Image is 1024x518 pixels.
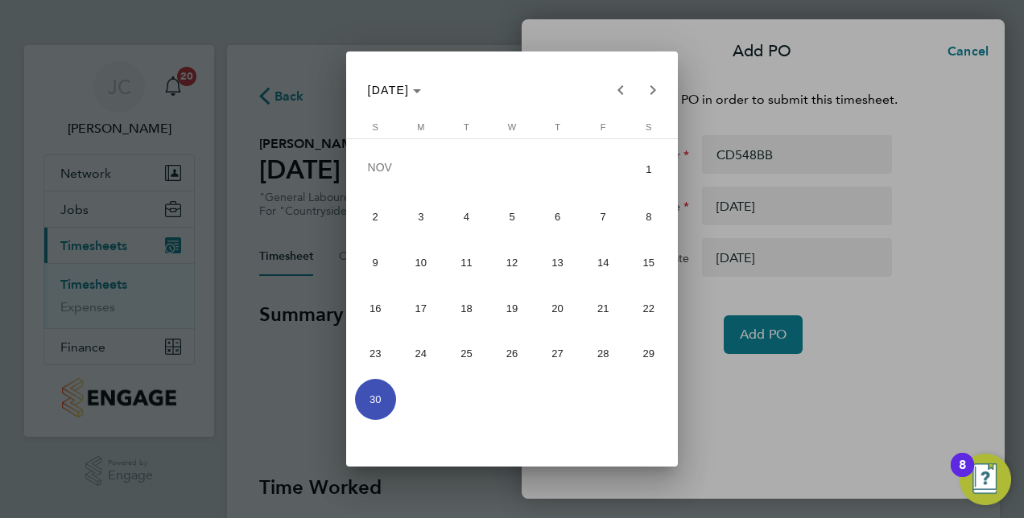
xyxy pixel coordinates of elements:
span: S [373,122,378,132]
span: 1 [628,147,669,191]
span: 17 [400,288,441,329]
button: November 26, 2025 [489,331,535,376]
button: November 1, 2025 [626,145,671,195]
span: S [646,122,651,132]
span: 12 [492,242,533,283]
span: 26 [492,333,533,374]
td: NOV [353,145,626,195]
span: 22 [628,288,669,329]
span: 21 [583,288,624,329]
button: Open Resource Center, 8 new notifications [960,454,1011,505]
button: November 22, 2025 [626,286,671,331]
span: 13 [537,242,578,283]
button: November 11, 2025 [444,240,489,286]
span: 18 [446,288,487,329]
button: November 30, 2025 [353,376,398,422]
span: W [508,122,516,132]
div: 8 [959,465,966,486]
span: 23 [355,333,396,374]
span: 6 [537,196,578,237]
span: 7 [583,196,624,237]
span: 4 [446,196,487,237]
button: November 18, 2025 [444,286,489,331]
span: 14 [583,242,624,283]
button: November 8, 2025 [626,195,671,240]
span: 9 [355,242,396,283]
button: Next month [637,74,669,106]
span: 27 [537,333,578,374]
button: November 16, 2025 [353,286,398,331]
button: November 5, 2025 [489,195,535,240]
span: 30 [355,379,396,420]
span: 3 [400,196,441,237]
button: November 3, 2025 [398,195,444,240]
span: M [417,122,424,132]
span: 29 [628,333,669,374]
span: 28 [583,333,624,374]
span: 11 [446,242,487,283]
button: November 17, 2025 [398,286,444,331]
button: November 21, 2025 [580,286,626,331]
span: T [464,122,469,132]
span: 25 [446,333,487,374]
button: November 9, 2025 [353,240,398,286]
button: November 14, 2025 [580,240,626,286]
button: November 25, 2025 [444,331,489,376]
button: November 6, 2025 [535,195,580,240]
span: 16 [355,288,396,329]
span: F [601,122,606,132]
span: 15 [628,242,669,283]
span: 19 [492,288,533,329]
button: November 27, 2025 [535,331,580,376]
button: November 15, 2025 [626,240,671,286]
button: Previous month [605,74,637,106]
span: 10 [400,242,441,283]
span: 8 [628,196,669,237]
button: November 4, 2025 [444,195,489,240]
button: November 12, 2025 [489,240,535,286]
button: November 28, 2025 [580,331,626,376]
button: Choose month and year [361,76,428,105]
span: 5 [492,196,533,237]
button: November 13, 2025 [535,240,580,286]
button: November 7, 2025 [580,195,626,240]
button: November 2, 2025 [353,195,398,240]
button: November 29, 2025 [626,331,671,376]
button: November 20, 2025 [535,286,580,331]
span: T [555,122,560,132]
button: November 19, 2025 [489,286,535,331]
span: [DATE] [368,84,410,97]
button: November 24, 2025 [398,331,444,376]
span: 24 [400,333,441,374]
button: November 23, 2025 [353,331,398,376]
span: 20 [537,288,578,329]
button: November 10, 2025 [398,240,444,286]
span: 2 [355,196,396,237]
